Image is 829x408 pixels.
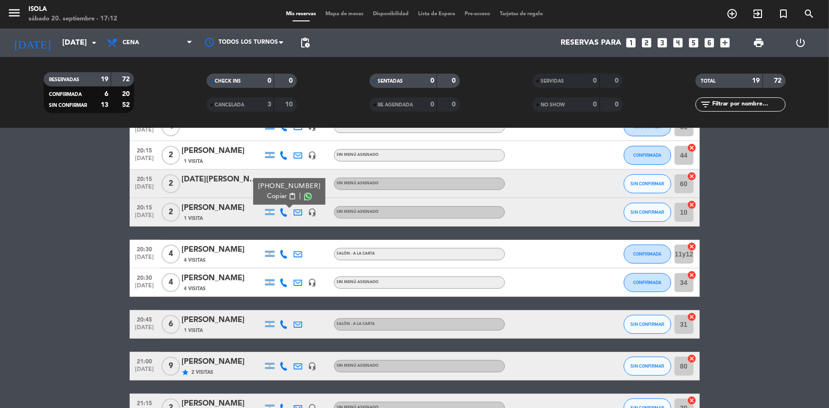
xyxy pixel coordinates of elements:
div: [DATE][PERSON_NAME] [182,173,263,186]
i: menu [7,6,21,20]
span: 4 Visitas [184,256,206,264]
i: exit_to_app [752,8,763,19]
button: SIN CONFIRMAR [624,203,671,222]
i: looks_3 [656,37,668,49]
div: [PERSON_NAME] [182,244,263,256]
span: Disponibilidad [368,11,413,17]
span: 20:30 [133,243,157,254]
span: content_paste [288,193,295,200]
span: Mis reservas [281,11,321,17]
strong: 52 [122,102,132,108]
strong: 0 [267,77,271,84]
button: CONFIRMADA [624,245,671,264]
span: RE AGENDADA [378,103,413,107]
span: 2 [162,174,180,193]
i: search [803,8,815,19]
strong: 0 [615,77,620,84]
span: print [753,37,764,48]
div: [PERSON_NAME] [182,202,263,214]
button: CONFIRMADA [624,146,671,165]
i: add_circle_outline [726,8,738,19]
span: 1 Visita [184,327,203,334]
strong: 0 [452,101,457,108]
i: cancel [687,396,697,405]
button: SIN CONFIRMAR [624,174,671,193]
span: [DATE] [133,254,157,265]
span: Sin menú asignado [337,124,379,128]
div: sábado 20. septiembre - 17:12 [29,14,117,24]
div: [PERSON_NAME] [182,356,263,368]
i: looks_5 [687,37,700,49]
strong: 0 [289,77,295,84]
button: Copiarcontent_paste [267,191,296,201]
button: menu [7,6,21,23]
i: cancel [687,270,697,280]
strong: 0 [452,77,457,84]
strong: 0 [593,101,597,108]
span: Lista de Espera [413,11,460,17]
strong: 13 [101,102,108,108]
div: [PHONE_NUMBER] [258,181,320,191]
span: [DATE] [133,127,157,138]
span: SIN CONFIRMAR [630,181,664,186]
span: [DATE] [133,155,157,166]
button: SIN CONFIRMAR [624,315,671,334]
span: 20:30 [133,272,157,283]
span: | [299,191,301,201]
span: Pre-acceso [460,11,495,17]
i: star [182,369,190,376]
span: CHECK INS [215,79,241,84]
span: 4 [162,273,180,292]
strong: 72 [122,76,132,83]
span: SENTADAS [378,79,403,84]
strong: 72 [774,77,783,84]
i: add_box [719,37,731,49]
span: [DATE] [133,324,157,335]
i: headset_mic [308,208,317,217]
strong: 0 [430,101,434,108]
span: [DATE] [133,184,157,195]
strong: 0 [615,101,620,108]
strong: 19 [101,76,108,83]
span: Sin menú asignado [337,280,379,284]
i: headset_mic [308,151,317,160]
i: looks_4 [672,37,684,49]
div: [PERSON_NAME] [182,272,263,285]
span: 4 Visitas [184,285,206,293]
span: 1 Visita [184,215,203,222]
span: 4 [162,245,180,264]
i: looks_one [625,37,637,49]
span: 2 [162,203,180,222]
span: 20:15 [133,144,157,155]
span: Salón - A la Carta [337,322,375,326]
i: [DATE] [7,32,57,53]
i: cancel [687,171,697,181]
span: Tarjetas de regalo [495,11,548,17]
span: [DATE] [133,212,157,223]
span: 20:15 [133,173,157,184]
span: CONFIRMADA [49,92,82,97]
span: Salón - A la Carta [337,252,375,256]
i: headset_mic [308,362,317,370]
span: TOTAL [701,79,716,84]
span: 20:15 [133,201,157,212]
span: 20:45 [133,313,157,324]
i: cancel [687,354,697,363]
strong: 19 [753,77,760,84]
span: SIN CONFIRMAR [630,209,664,215]
span: Sin menú asignado [337,153,379,157]
span: CONFIRMADA [633,251,661,256]
span: 2 [162,146,180,165]
i: cancel [687,242,697,251]
i: looks_6 [703,37,715,49]
strong: 6 [105,91,108,97]
span: SIN CONFIRMAR [630,322,664,327]
span: pending_actions [299,37,311,48]
div: [PERSON_NAME] [182,145,263,157]
span: Mapa de mesas [321,11,368,17]
strong: 0 [593,77,597,84]
i: cancel [687,200,697,209]
span: Sin menú asignado [337,210,379,214]
span: RESERVADAS [49,77,80,82]
span: [DATE] [133,283,157,294]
